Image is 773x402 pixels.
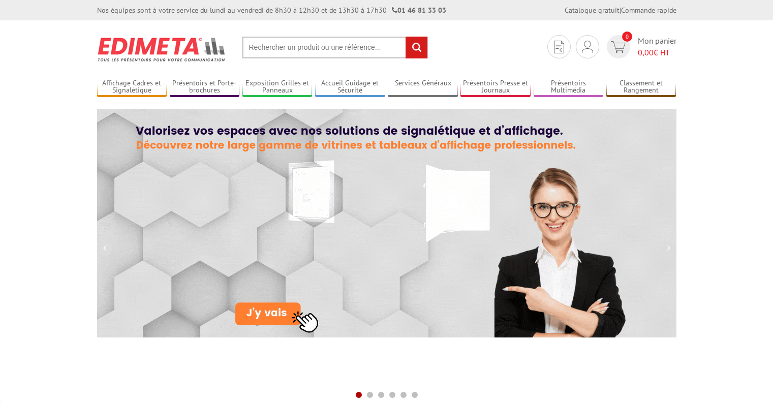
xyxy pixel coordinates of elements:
[611,41,626,53] img: devis rapide
[97,79,167,96] a: Affichage Cadres et Signalétique
[554,41,564,53] img: devis rapide
[97,30,227,68] img: Présentoir, panneau, stand - Edimeta - PLV, affichage, mobilier bureau, entreprise
[622,32,632,42] span: 0
[638,47,676,58] span: € HT
[606,79,676,96] a: Classement et Rangement
[460,79,531,96] a: Présentoirs Presse et Journaux
[388,79,458,96] a: Services Généraux
[621,6,676,15] a: Commande rapide
[392,6,446,15] strong: 01 46 81 33 03
[565,6,620,15] a: Catalogue gratuit
[565,5,676,15] div: |
[638,35,676,58] span: Mon panier
[638,47,654,57] span: 0,00
[242,79,313,96] a: Exposition Grilles et Panneaux
[242,37,428,58] input: Rechercher un produit ou une référence...
[315,79,385,96] a: Accueil Guidage et Sécurité
[534,79,604,96] a: Présentoirs Multimédia
[604,35,676,58] a: devis rapide 0 Mon panier 0,00€ HT
[97,5,446,15] div: Nos équipes sont à votre service du lundi au vendredi de 8h30 à 12h30 et de 13h30 à 17h30
[582,41,593,53] img: devis rapide
[406,37,427,58] input: rechercher
[170,79,240,96] a: Présentoirs et Porte-brochures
